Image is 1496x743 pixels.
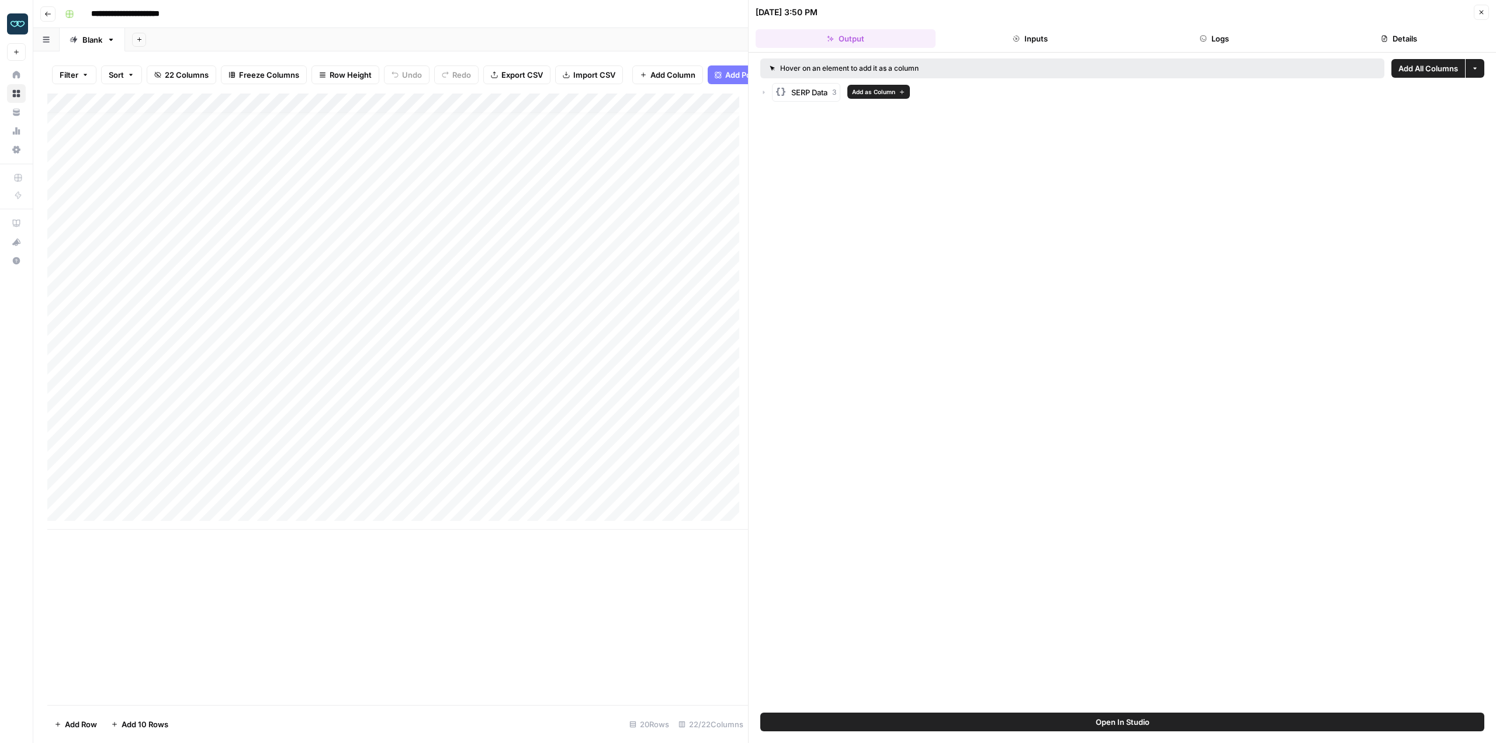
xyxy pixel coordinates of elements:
[122,718,168,730] span: Add 10 Rows
[7,13,28,34] img: Zola Inc Logo
[7,9,26,39] button: Workspace: Zola Inc
[8,233,25,251] div: What's new?
[7,84,26,103] a: Browse
[632,65,703,84] button: Add Column
[7,122,26,140] a: Usage
[708,65,796,84] button: Add Power Agent
[625,715,674,734] div: 20 Rows
[7,65,26,84] a: Home
[650,69,695,81] span: Add Column
[674,715,748,734] div: 22/22 Columns
[1398,63,1458,74] span: Add All Columns
[7,103,26,122] a: Your Data
[791,87,827,98] span: SERP Data
[402,69,422,81] span: Undo
[101,65,142,84] button: Sort
[760,713,1484,731] button: Open In Studio
[756,29,936,48] button: Output
[725,69,789,81] span: Add Power Agent
[501,69,543,81] span: Export CSV
[65,718,97,730] span: Add Row
[384,65,430,84] button: Undo
[1125,29,1305,48] button: Logs
[483,65,550,84] button: Export CSV
[221,65,307,84] button: Freeze Columns
[7,140,26,159] a: Settings
[52,65,96,84] button: Filter
[311,65,379,84] button: Row Height
[555,65,623,84] button: Import CSV
[770,63,1147,74] div: Hover on an element to add it as a column
[940,29,1120,48] button: Inputs
[104,715,175,734] button: Add 10 Rows
[7,233,26,251] button: What's new?
[147,65,216,84] button: 22 Columns
[832,87,836,98] span: 3
[7,214,26,233] a: AirOps Academy
[239,69,299,81] span: Freeze Columns
[573,69,615,81] span: Import CSV
[47,715,104,734] button: Add Row
[60,69,78,81] span: Filter
[165,69,209,81] span: 22 Columns
[772,83,840,102] button: SERP Data3
[452,69,471,81] span: Redo
[330,69,372,81] span: Row Height
[109,69,124,81] span: Sort
[1309,29,1489,48] button: Details
[7,251,26,270] button: Help + Support
[434,65,479,84] button: Redo
[756,6,818,18] div: [DATE] 3:50 PM
[60,28,125,51] a: Blank
[1391,59,1465,78] button: Add All Columns
[82,34,102,46] div: Blank
[1096,716,1149,728] span: Open In Studio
